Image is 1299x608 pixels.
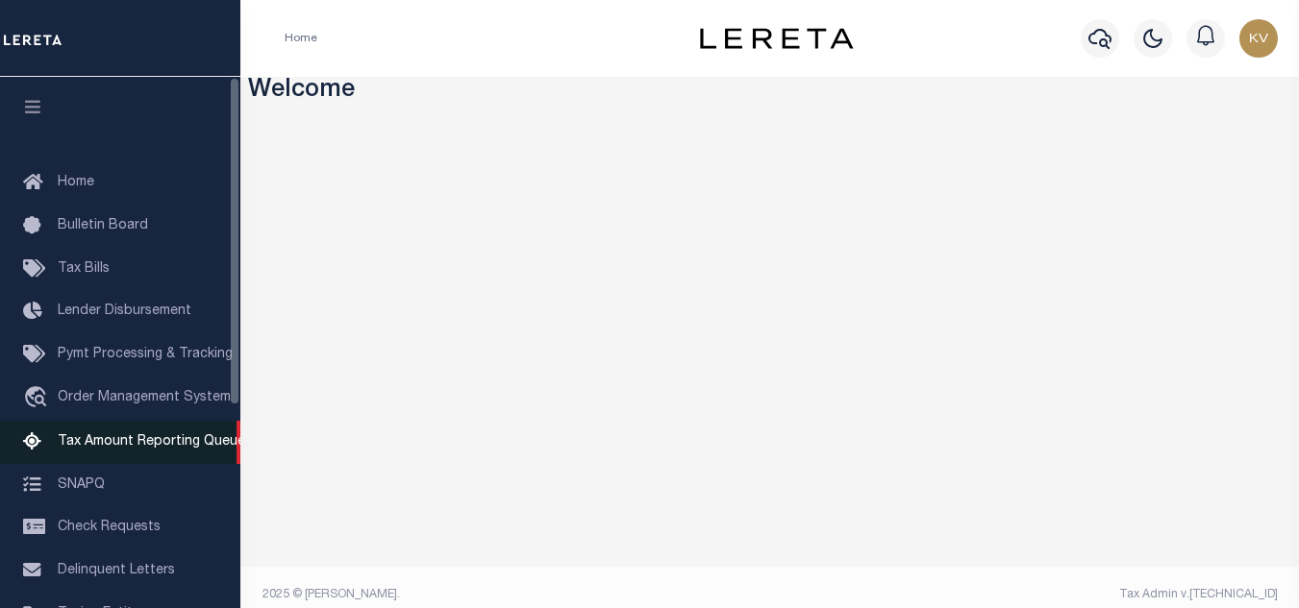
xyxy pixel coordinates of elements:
span: Tax Bills [58,262,110,276]
span: Bulletin Board [58,219,148,232]
div: Tax Admin v.[TECHNICAL_ID] [785,586,1278,603]
img: svg+xml;base64,PHN2ZyB4bWxucz0iaHR0cDovL3d3dy53My5vcmcvMjAwMC9zdmciIHBvaW50ZXItZXZlbnRzPSJub25lIi... [1239,19,1278,58]
li: Home [285,30,317,47]
div: 2025 © [PERSON_NAME]. [248,586,770,603]
span: Home [58,176,94,189]
span: Order Management System [58,391,231,404]
i: travel_explore [23,386,54,411]
span: Pymt Processing & Tracking [58,348,233,361]
span: Lender Disbursement [58,304,191,318]
span: Tax Amount Reporting Queue [58,435,245,449]
h3: Welcome [248,77,1292,107]
span: Delinquent Letters [58,564,175,577]
img: logo-dark.svg [700,28,854,49]
span: Check Requests [58,521,161,534]
span: SNAPQ [58,477,105,491]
